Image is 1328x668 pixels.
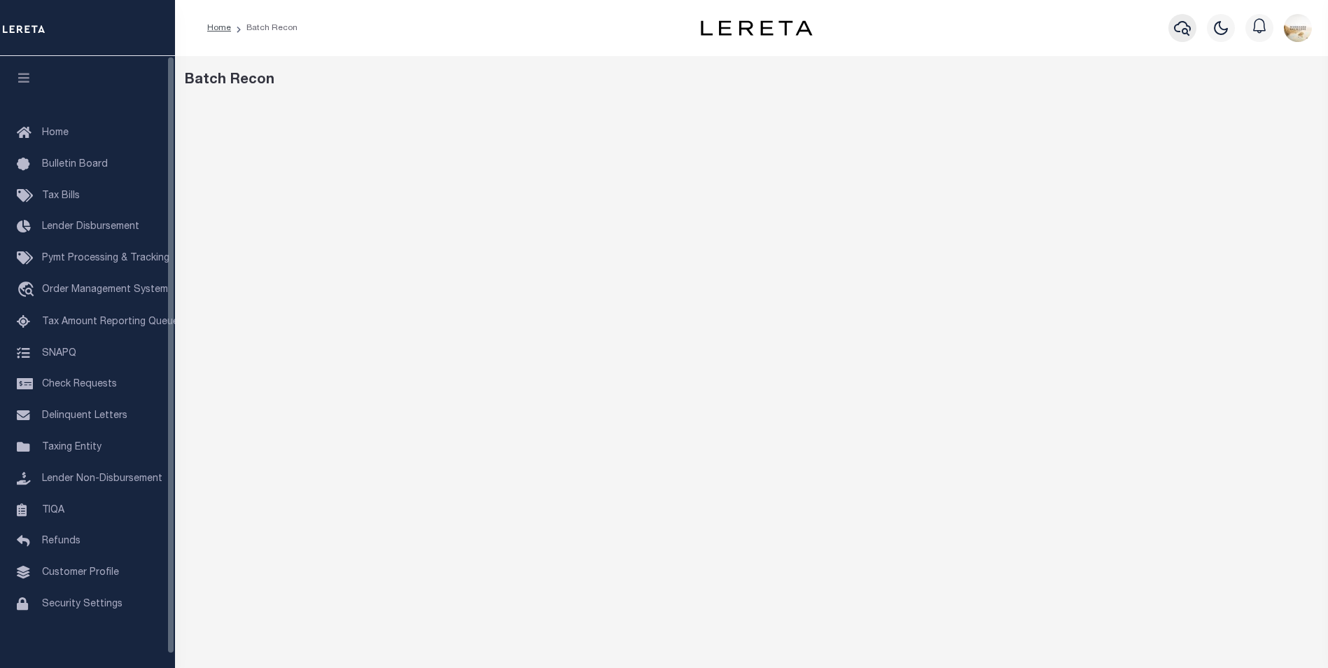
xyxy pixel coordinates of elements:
span: Delinquent Letters [42,411,127,421]
div: Batch Recon [185,70,1319,91]
span: Home [42,128,69,138]
i: travel_explore [17,281,39,300]
span: Lender Disbursement [42,222,139,232]
span: Tax Amount Reporting Queue [42,317,179,327]
span: Taxing Entity [42,443,102,452]
span: Refunds [42,536,81,546]
span: Security Settings [42,599,123,609]
span: Pymt Processing & Tracking [42,253,169,263]
span: Customer Profile [42,568,119,578]
span: Order Management System [42,285,168,295]
span: Bulletin Board [42,160,108,169]
span: Check Requests [42,380,117,389]
span: TIQA [42,505,64,515]
span: SNAPQ [42,348,76,358]
a: Home [207,24,231,32]
li: Batch Recon [231,22,298,34]
span: Lender Non-Disbursement [42,474,162,484]
img: logo-dark.svg [701,20,813,36]
span: Tax Bills [42,191,80,201]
